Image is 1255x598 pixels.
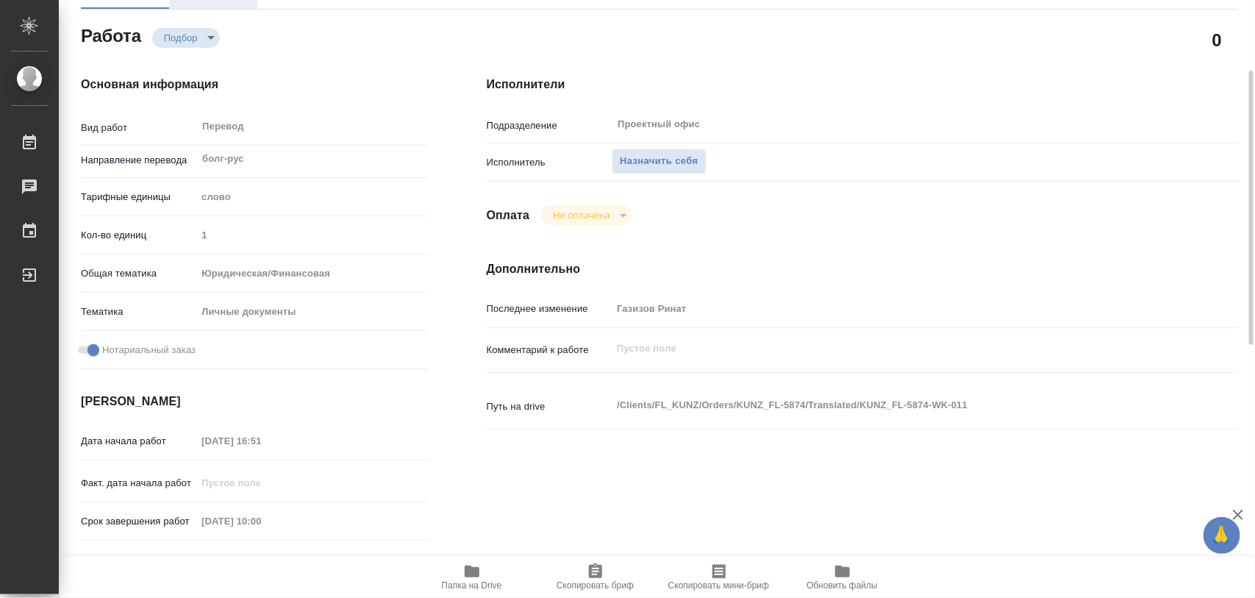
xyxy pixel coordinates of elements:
p: Исполнитель [487,155,612,170]
span: Скопировать бриф [557,580,634,591]
span: Папка на Drive [442,580,502,591]
h4: Основная информация [81,76,428,93]
p: Общая тематика [81,266,196,281]
h2: Работа [81,21,141,48]
input: Пустое поле [196,510,325,532]
textarea: /Clients/FL_KUNZ/Orders/KUNZ_FL-5874/Translated/KUNZ_FL-5874-WK-011 [612,393,1176,418]
p: Срок завершения работ [81,514,196,529]
p: Путь на drive [487,399,612,414]
input: Пустое поле [196,224,427,246]
button: Назначить себя [612,149,706,174]
span: Назначить себя [620,153,698,170]
button: Обновить файлы [781,557,904,598]
p: Подразделение [487,118,612,133]
button: Скопировать бриф [534,557,657,598]
p: Тематика [81,305,196,319]
div: Личные документы [196,299,427,324]
button: 🙏 [1204,517,1240,554]
p: Кол-во единиц [81,228,196,243]
span: 🙏 [1209,520,1234,551]
p: Последнее изменение [487,302,612,316]
p: Комментарий к работе [487,343,612,357]
h4: [PERSON_NAME] [81,393,428,410]
input: Пустое поле [196,430,325,452]
p: Направление перевода [81,153,196,168]
div: Подбор [152,28,220,48]
button: Подбор [160,32,202,44]
p: Вид работ [81,121,196,135]
div: Юридическая/Финансовая [196,261,427,286]
span: Нотариальный заказ [102,343,196,357]
input: Пустое поле [612,298,1176,319]
div: Подбор [541,205,632,225]
button: Папка на Drive [410,557,534,598]
input: Пустое поле [196,472,325,494]
span: Обновить файлы [807,580,878,591]
p: Тарифные единицы [81,190,196,204]
h2: 0 [1212,27,1222,52]
div: слово [196,185,427,210]
span: Скопировать мини-бриф [668,580,769,591]
button: Скопировать мини-бриф [657,557,781,598]
p: Дата начала работ [81,434,196,449]
h4: Оплата [487,207,530,224]
h4: Исполнители [487,76,1239,93]
p: Факт. дата начала работ [81,476,196,491]
h4: Дополнительно [487,260,1239,278]
button: Не оплачена [548,209,614,221]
